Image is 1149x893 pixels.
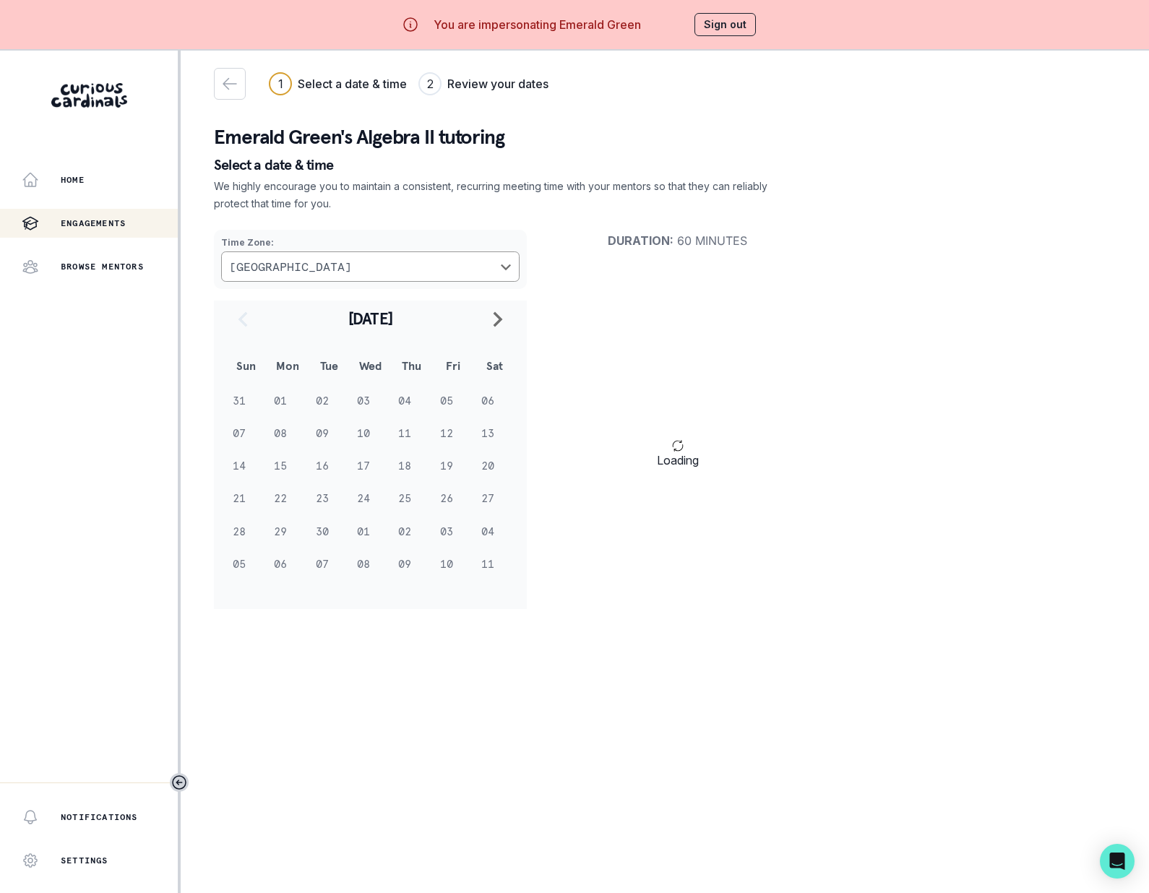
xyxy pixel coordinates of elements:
[657,452,699,469] span: Loading
[221,237,274,248] strong: Time Zone :
[474,347,515,384] th: Sat
[260,309,481,329] h2: [DATE]
[434,16,641,33] p: You are impersonating Emerald Green
[214,178,769,212] p: We highly encourage you to maintain a consistent, recurring meeting time with your mentors so tha...
[269,72,548,95] div: Progress
[432,347,473,384] th: Fri
[481,301,515,337] button: navigate to next month
[61,217,126,229] p: Engagements
[608,233,674,248] strong: Duration :
[694,13,756,36] button: Sign out
[278,75,283,92] div: 1
[267,347,308,384] th: Mon
[214,123,1116,152] p: Emerald Green's Algebra II tutoring
[170,773,189,792] button: Toggle sidebar
[427,75,434,92] div: 2
[221,251,520,282] button: Choose a timezone
[61,855,108,866] p: Settings
[225,347,267,384] th: Sun
[309,347,350,384] th: Tue
[447,75,548,92] h3: Review your dates
[214,158,1116,172] p: Select a date & time
[538,233,817,248] p: 60 minutes
[61,261,144,272] p: Browse Mentors
[350,347,391,384] th: Wed
[391,347,432,384] th: Thu
[61,811,138,823] p: Notifications
[51,83,127,108] img: Curious Cardinals Logo
[298,75,407,92] h3: Select a date & time
[61,174,85,186] p: Home
[1100,844,1135,879] div: Open Intercom Messenger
